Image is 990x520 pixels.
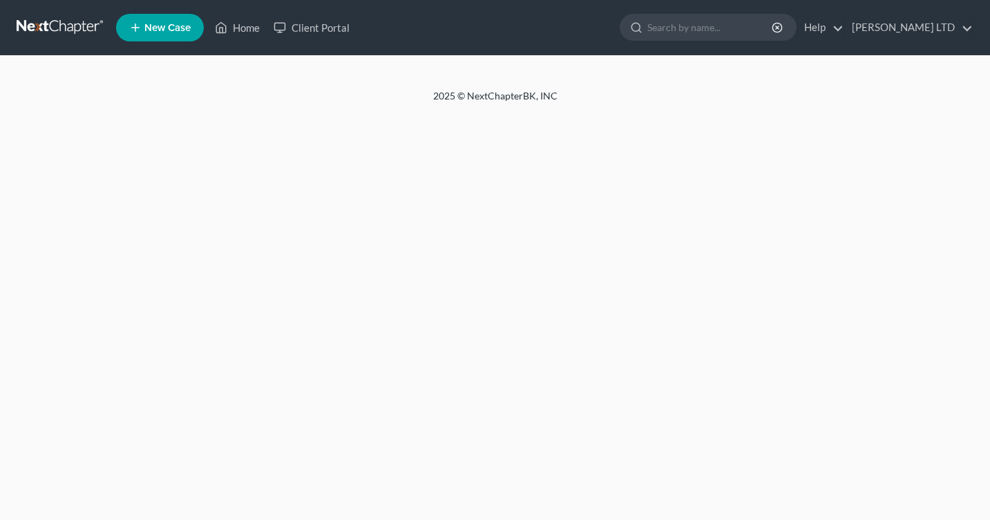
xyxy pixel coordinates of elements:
[845,15,973,40] a: [PERSON_NAME] LTD
[102,89,889,114] div: 2025 © NextChapterBK, INC
[797,15,844,40] a: Help
[267,15,356,40] a: Client Portal
[144,23,191,33] span: New Case
[208,15,267,40] a: Home
[647,15,774,40] input: Search by name...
